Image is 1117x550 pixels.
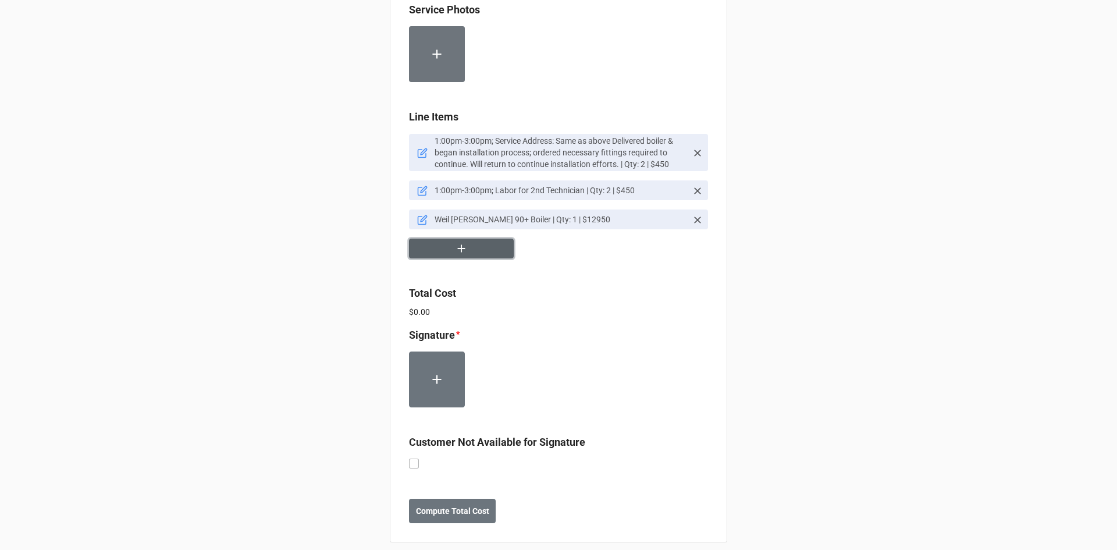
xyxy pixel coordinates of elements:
label: Signature [409,327,455,343]
label: Customer Not Available for Signature [409,434,585,450]
b: Total Cost [409,287,456,299]
p: 1:00pm-3:00pm; Labor for 2nd Technician | Qty: 2 | $450 [435,184,687,196]
label: Service Photos [409,2,480,18]
label: Line Items [409,109,458,125]
b: Compute Total Cost [416,505,489,517]
button: Compute Total Cost [409,499,496,523]
p: 1:00pm-3:00pm; Service Address: Same as above Delivered boiler & began installation process; orde... [435,135,687,170]
p: $0.00 [409,306,708,318]
p: Weil [PERSON_NAME] 90+ Boiler | Qty: 1 | $12950 [435,214,687,225]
